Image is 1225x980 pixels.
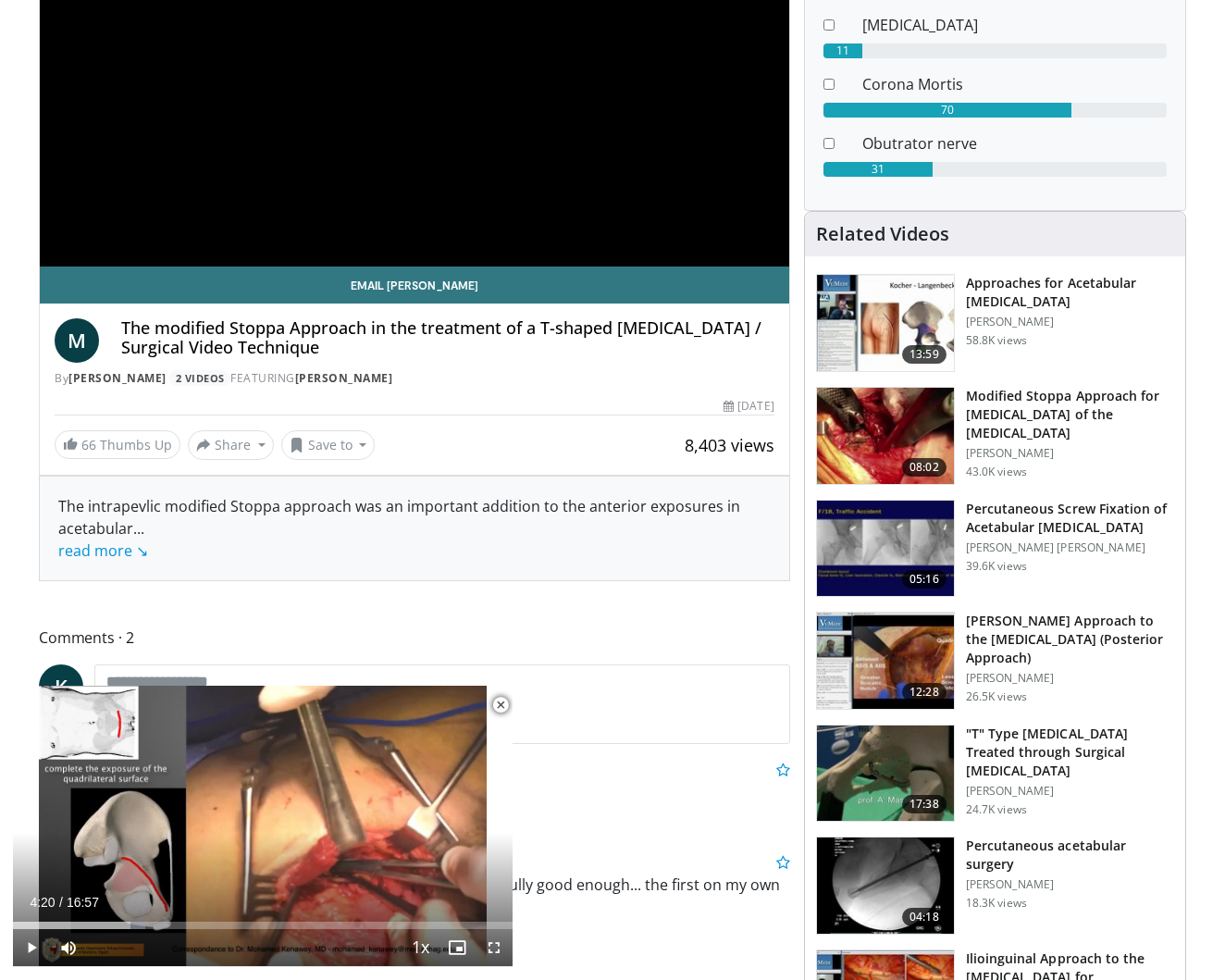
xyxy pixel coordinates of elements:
p: [PERSON_NAME] [PERSON_NAME] [966,540,1174,555]
button: Save to [281,430,376,460]
p: 18.3K views [966,896,1027,911]
span: / [59,895,63,910]
a: Email [PERSON_NAME] [40,267,789,304]
div: 70 [823,103,1071,118]
button: Share [188,430,274,460]
dd: Obutrator nerve [848,132,1181,155]
a: 2 Videos [169,370,230,386]
span: 16:57 [67,895,99,910]
dd: Corona Mortis [848,73,1181,95]
p: 58.8K views [966,333,1027,348]
h4: Related Videos [816,223,949,245]
h3: Percutaneous Screw Fixation of Acetabular [MEDICAL_DATA] [966,500,1174,537]
img: E-HI8y-Omg85H4KX4xMDoxOjB1O8AjAz.150x105_q85_crop-smart_upscale.jpg [817,837,954,934]
a: 05:16 Percutaneous Screw Fixation of Acetabular [MEDICAL_DATA] [PERSON_NAME] [PERSON_NAME] 39.6K ... [816,500,1174,598]
a: 12:28 [PERSON_NAME] Approach to the [MEDICAL_DATA] (Posterior Approach) [PERSON_NAME] 26.5K views [816,612,1174,710]
img: 289877_0000_1.png.150x105_q85_crop-smart_upscale.jpg [817,275,954,371]
h3: [PERSON_NAME] Approach to the [MEDICAL_DATA] (Posterior Approach) [966,612,1174,667]
h3: "T" Type [MEDICAL_DATA] Treated through Surgical [MEDICAL_DATA] [966,725,1174,780]
h3: Approaches for Acetabular [MEDICAL_DATA] [966,274,1174,311]
a: 17:38 "T" Type [MEDICAL_DATA] Treated through Surgical [MEDICAL_DATA] [PERSON_NAME] 24.7K views [816,725,1174,823]
div: 31 [823,162,934,177]
p: 24.7K views [966,802,1027,817]
img: f3295678-8bed-4037-ac70-87846832ee0b.150x105_q85_crop-smart_upscale.jpg [817,388,954,484]
p: 26.5K views [966,689,1027,704]
span: 12:28 [902,683,947,701]
div: 11 [823,43,862,58]
span: 08:02 [902,458,947,477]
span: 13:59 [902,345,947,364]
img: 134112_0000_1.png.150x105_q85_crop-smart_upscale.jpg [817,501,954,597]
a: read more ↘ [58,540,148,561]
a: M [55,318,99,363]
a: 66 Thumbs Up [55,430,180,459]
div: The intrapevlic modified Stoppa approach was an important addition to the anterior exposures in a... [58,495,771,562]
p: [PERSON_NAME] [966,877,1174,892]
button: Playback Rate [402,929,439,966]
video-js: Video Player [13,686,513,967]
a: K [39,664,83,709]
p: 39.6K views [966,559,1027,574]
span: 05:16 [902,570,947,589]
img: W88ObRy9Q_ug1lM35hMDoxOjBrOw-uIx_1.150x105_q85_crop-smart_upscale.jpg [817,726,954,822]
span: 4:20 [30,895,55,910]
div: By FEATURING [55,370,774,387]
button: Play [13,929,50,966]
span: 04:18 [902,908,947,926]
button: Mute [50,929,87,966]
div: Progress Bar [13,922,513,929]
p: [PERSON_NAME] [966,315,1174,329]
div: [DATE] [724,398,773,415]
span: 8,403 views [685,434,774,456]
a: 13:59 Approaches for Acetabular [MEDICAL_DATA] [PERSON_NAME] 58.8K views [816,274,1174,372]
span: Comments 2 [39,626,790,650]
a: [PERSON_NAME] [295,370,393,386]
button: Fullscreen [476,929,513,966]
p: [PERSON_NAME] [966,784,1174,799]
span: 66 [81,436,96,453]
span: ... [58,518,148,561]
span: 17:38 [902,795,947,813]
p: [PERSON_NAME] [966,671,1174,686]
a: 08:02 Modified Stoppa Approach for [MEDICAL_DATA] of the [MEDICAL_DATA] [PERSON_NAME] 43.0K views [816,387,1174,485]
h3: Percutaneous acetabular surgery [966,837,1174,874]
dd: [MEDICAL_DATA] [848,14,1181,36]
p: [PERSON_NAME] [966,446,1174,461]
img: a7802dcb-a1f5-4745-8906-e9ce72290926.150x105_q85_crop-smart_upscale.jpg [817,613,954,709]
a: [PERSON_NAME] [68,370,167,386]
a: 04:18 Percutaneous acetabular surgery [PERSON_NAME] 18.3K views [816,837,1174,935]
button: Close [482,686,519,725]
h3: Modified Stoppa Approach for [MEDICAL_DATA] of the [MEDICAL_DATA] [966,387,1174,442]
p: 43.0K views [966,465,1027,479]
h4: The modified Stoppa Approach in the treatment of a T-shaped [MEDICAL_DATA] / Surgical Video Techn... [121,318,774,358]
button: Enable picture-in-picture mode [439,929,476,966]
